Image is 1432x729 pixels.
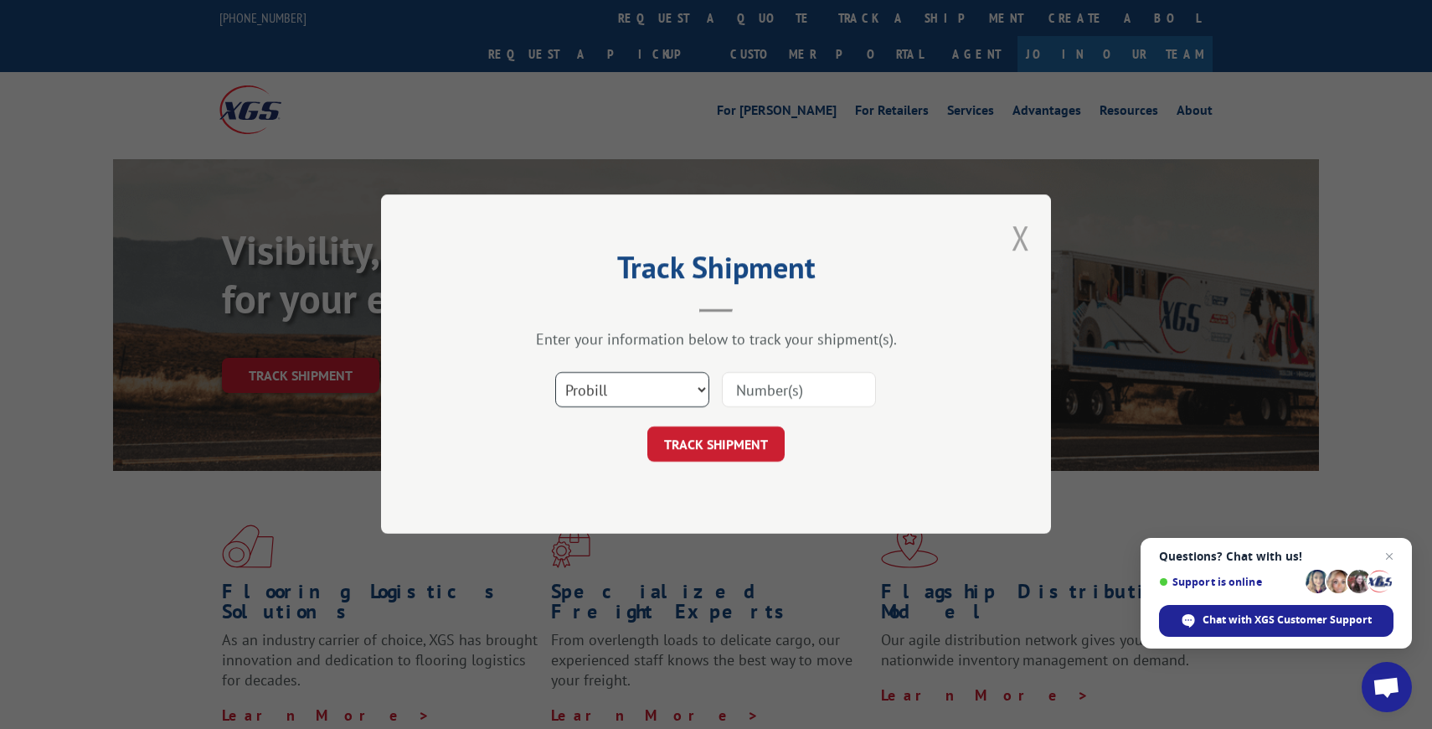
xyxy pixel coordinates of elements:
div: Enter your information below to track your shipment(s). [465,330,967,349]
input: Number(s) [722,373,876,408]
h2: Track Shipment [465,256,967,287]
span: Support is online [1159,576,1300,588]
div: Chat with XGS Customer Support [1159,605,1393,637]
span: Questions? Chat with us! [1159,550,1393,563]
button: TRACK SHIPMENT [647,427,785,463]
div: Open chat [1362,662,1412,712]
span: Chat with XGS Customer Support [1203,613,1372,628]
button: Close modal [1012,215,1030,260]
span: Close chat [1379,546,1399,566]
